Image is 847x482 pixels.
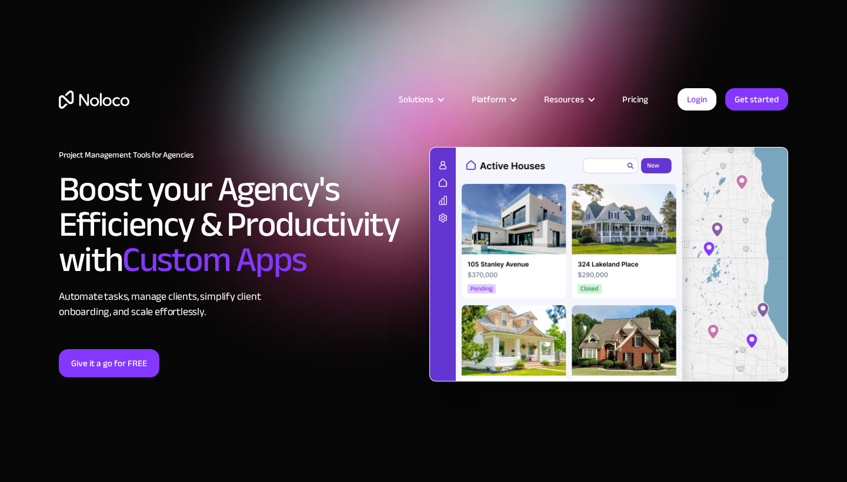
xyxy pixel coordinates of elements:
[384,92,457,107] div: Solutions
[122,227,307,293] span: Custom Apps
[725,88,788,111] a: Get started
[399,92,433,107] div: Solutions
[544,92,584,107] div: Resources
[457,92,529,107] div: Platform
[59,91,129,109] a: home
[59,172,418,277] h2: Boost your Agency's Efficiency & Productivity with
[608,92,663,107] a: Pricing
[678,88,716,111] a: Login
[529,92,608,107] div: Resources
[59,349,159,377] a: Give it a go for FREE
[59,289,418,320] div: Automate tasks, manage clients, simplify client onboarding, and scale effortlessly.
[472,92,506,107] div: Platform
